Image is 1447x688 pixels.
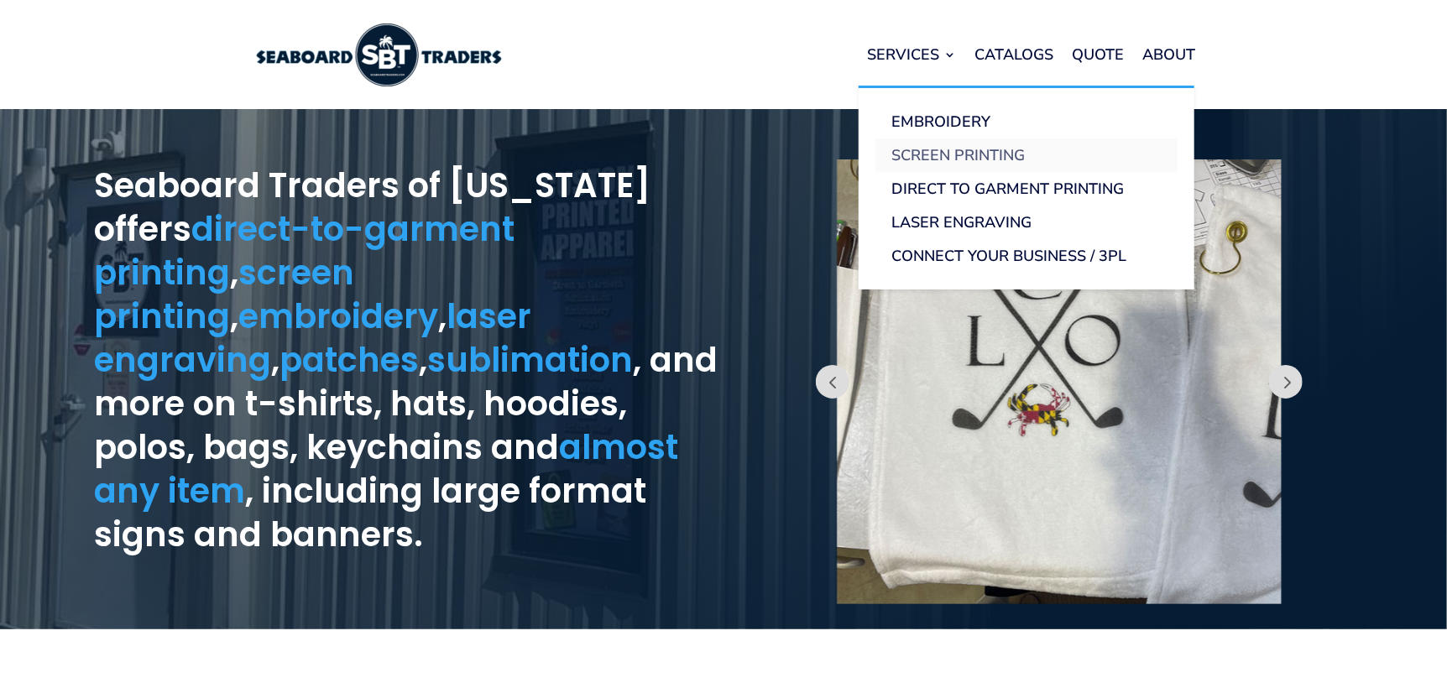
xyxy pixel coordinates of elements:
img: embroidered towels [837,159,1282,604]
a: Direct to Garment Printing [875,172,1178,206]
a: Screen Printing [875,138,1178,172]
a: Laser Engraving [875,206,1178,239]
a: laser engraving [94,293,531,383]
a: Quote [1073,23,1125,86]
a: screen printing [94,249,354,340]
a: About [1143,23,1196,86]
a: Services [868,23,957,86]
a: embroidery [238,293,438,340]
h1: Seaboard Traders of [US_STATE] offers , , , , , , and more on t-shirts, hats, hoodies, polos, bag... [94,164,723,565]
a: almost any item [94,424,678,514]
a: direct-to-garment printing [94,206,515,296]
button: Prev [1269,365,1303,399]
a: sublimation [427,336,633,383]
a: patches [279,336,419,383]
button: Prev [816,365,849,399]
a: Connect Your Business / 3PL [875,239,1178,273]
a: Catalogs [975,23,1054,86]
a: Embroidery [875,105,1178,138]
